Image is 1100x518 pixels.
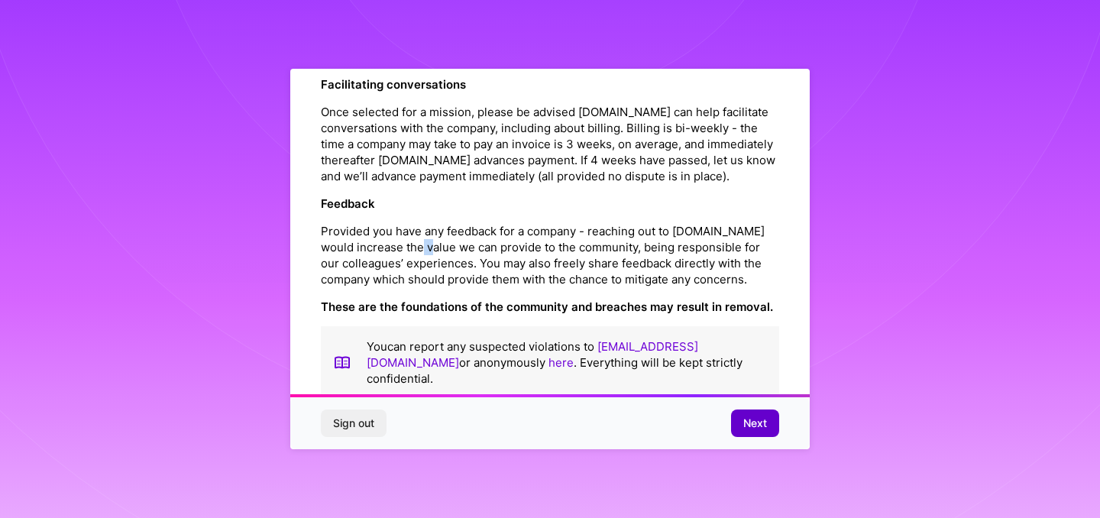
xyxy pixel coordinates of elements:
[743,416,767,431] span: Next
[321,299,773,314] strong: These are the foundations of the community and breaches may result in removal.
[321,104,779,184] p: Once selected for a mission, please be advised [DOMAIN_NAME] can help facilitate conversations wi...
[731,410,779,437] button: Next
[321,223,779,287] p: Provided you have any feedback for a company - reaching out to [DOMAIN_NAME] would increase the v...
[321,77,466,92] strong: Facilitating conversations
[367,338,767,387] p: You can report any suspected violations to or anonymously . Everything will be kept strictly conf...
[333,416,374,431] span: Sign out
[321,410,387,437] button: Sign out
[321,196,375,211] strong: Feedback
[367,339,698,370] a: [EMAIL_ADDRESS][DOMAIN_NAME]
[548,355,574,370] a: here
[333,338,351,387] img: book icon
